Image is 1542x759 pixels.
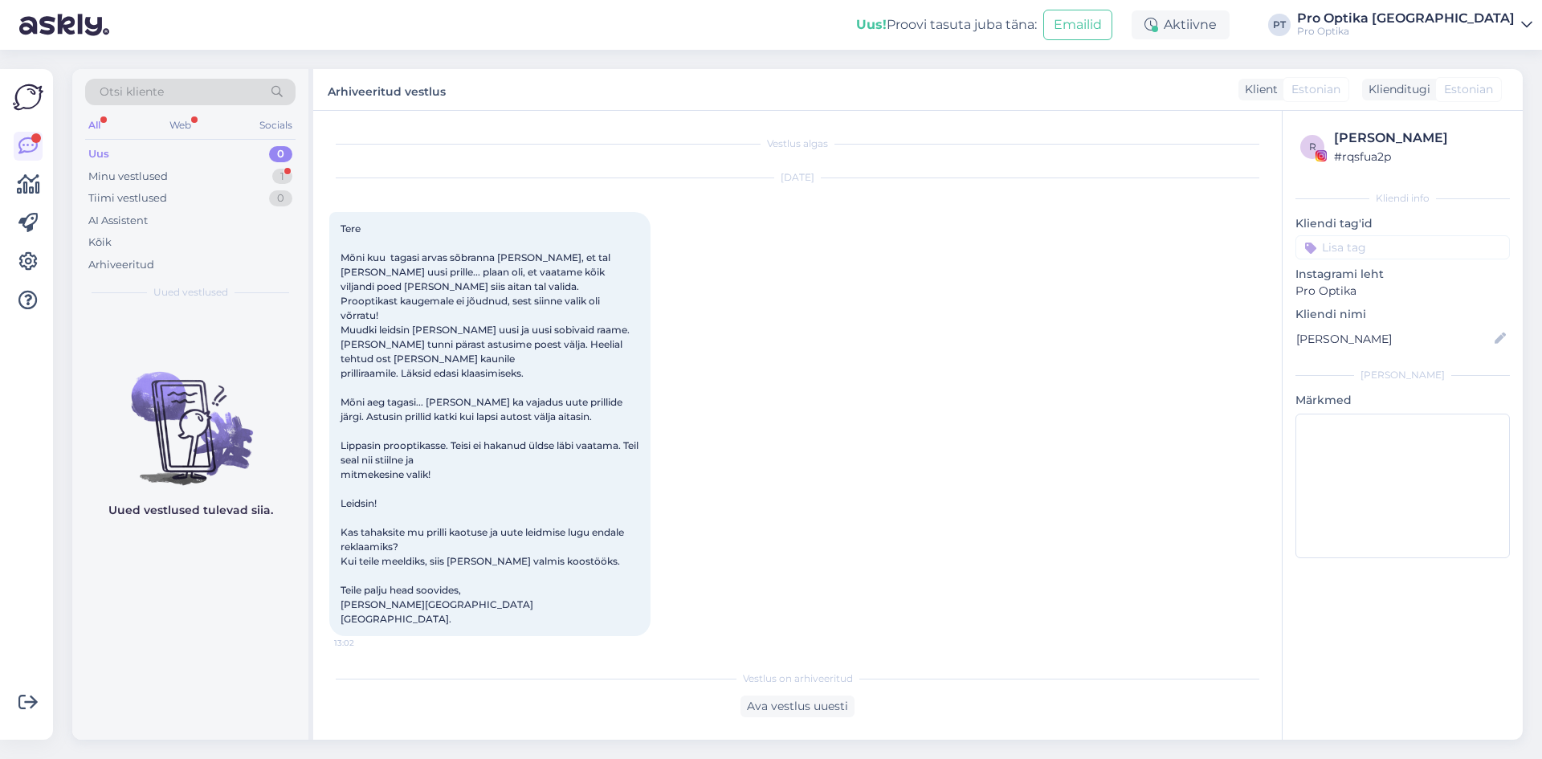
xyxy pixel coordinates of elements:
div: Vestlus algas [329,137,1266,151]
div: Proovi tasuta juba täna: [856,15,1037,35]
div: AI Assistent [88,213,148,229]
div: Web [166,115,194,136]
span: 13:02 [334,637,394,649]
div: Tiimi vestlused [88,190,167,206]
label: Arhiveeritud vestlus [328,79,446,100]
span: Tere Mõni kuu tagasi arvas sõbranna [PERSON_NAME], et tal [PERSON_NAME] uusi prille... plaan oli,... [341,222,641,625]
p: Pro Optika [1295,283,1510,300]
img: No chats [72,343,308,488]
div: # rqsfua2p [1334,148,1505,165]
p: Instagrami leht [1295,266,1510,283]
input: Lisa nimi [1296,330,1491,348]
div: 0 [269,146,292,162]
div: Minu vestlused [88,169,168,185]
p: Märkmed [1295,392,1510,409]
div: Pro Optika [1297,25,1515,38]
div: All [85,115,104,136]
button: Emailid [1043,10,1112,40]
span: Estonian [1291,81,1340,98]
a: Pro Optika [GEOGRAPHIC_DATA]Pro Optika [1297,12,1532,38]
p: Uued vestlused tulevad siia. [108,502,273,519]
div: [PERSON_NAME] [1334,129,1505,148]
span: Otsi kliente [100,84,164,100]
div: Kliendi info [1295,191,1510,206]
div: 1 [272,169,292,185]
div: Socials [256,115,296,136]
input: Lisa tag [1295,235,1510,259]
div: Uus [88,146,109,162]
span: Estonian [1444,81,1493,98]
div: Pro Optika [GEOGRAPHIC_DATA] [1297,12,1515,25]
img: Askly Logo [13,82,43,112]
span: r [1309,141,1316,153]
div: Klienditugi [1362,81,1430,98]
div: [PERSON_NAME] [1295,368,1510,382]
div: [DATE] [329,170,1266,185]
p: Kliendi tag'id [1295,215,1510,232]
span: Uued vestlused [153,285,228,300]
div: Ava vestlus uuesti [740,696,855,717]
div: Arhiveeritud [88,257,154,273]
span: Vestlus on arhiveeritud [743,671,853,686]
div: Kõik [88,235,112,251]
b: Uus! [856,17,887,32]
div: Aktiivne [1132,10,1230,39]
div: 0 [269,190,292,206]
p: Kliendi nimi [1295,306,1510,323]
div: PT [1268,14,1291,36]
div: Klient [1238,81,1278,98]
